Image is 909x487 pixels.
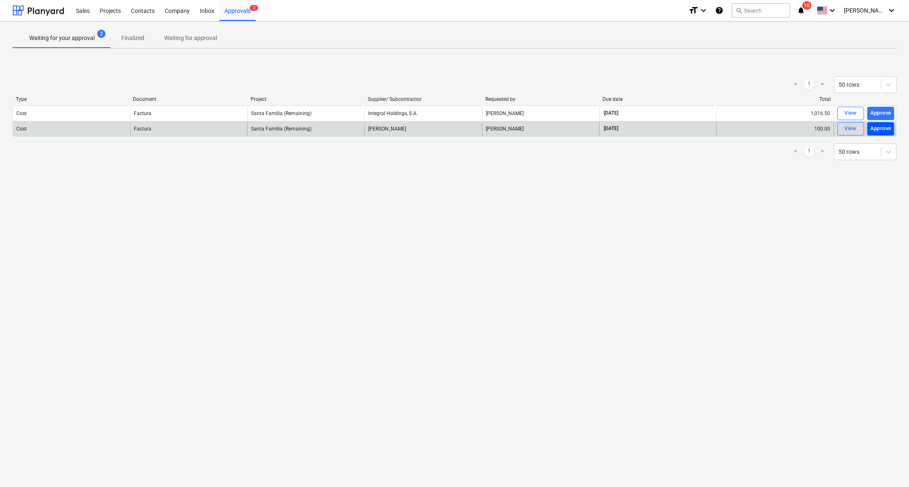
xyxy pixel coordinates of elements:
[482,122,599,136] div: [PERSON_NAME]
[16,126,27,132] div: Cost
[715,5,723,15] i: Knowledge base
[802,1,811,10] span: 10
[250,5,258,11] span: 2
[716,122,834,136] div: 100.00
[827,5,837,15] i: keyboard_arrow_down
[133,96,244,102] div: Document
[867,122,894,136] button: Approve
[791,80,801,90] a: Previous page
[844,7,886,14] span: [PERSON_NAME]
[603,125,619,132] span: [DATE]
[844,108,857,118] div: View
[251,126,311,132] span: Santa Familia (Remaining)
[251,96,361,102] div: Project
[134,126,151,132] div: Factura
[791,147,801,157] a: Previous page
[688,5,698,15] i: format_size
[804,80,814,90] a: Page 1 is your current page
[364,122,482,136] div: [PERSON_NAME]
[817,80,827,90] a: Next page
[804,147,814,157] a: Page 1 is your current page
[837,107,864,120] button: View
[732,3,790,18] button: Search
[817,147,827,157] a: Next page
[16,96,126,102] div: Type
[870,108,891,118] div: Approve
[736,7,742,14] span: search
[797,5,805,15] i: notifications
[867,447,909,487] iframe: Chat Widget
[867,107,894,120] button: Approve
[368,96,478,102] div: Supplier/ Subcontractor
[164,34,217,43] p: Waiting for approval
[716,107,834,120] div: 1,016.50
[603,110,619,117] span: [DATE]
[97,30,105,38] span: 2
[603,96,713,102] div: Due date
[844,124,857,133] div: View
[482,107,599,120] div: [PERSON_NAME]
[837,122,864,136] button: View
[867,447,909,487] div: Widget de chat
[121,34,144,43] p: Finalized
[698,5,708,15] i: keyboard_arrow_down
[870,124,891,133] div: Approve
[29,34,95,43] p: Waiting for your approval
[720,96,831,102] div: Total
[364,107,482,120] div: Integral Holdings, S.A.
[134,110,151,116] div: Factura
[251,110,311,116] span: Santa Familia (Remaining)
[16,110,27,116] div: Cost
[886,5,896,15] i: keyboard_arrow_down
[485,96,596,102] div: Requested by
